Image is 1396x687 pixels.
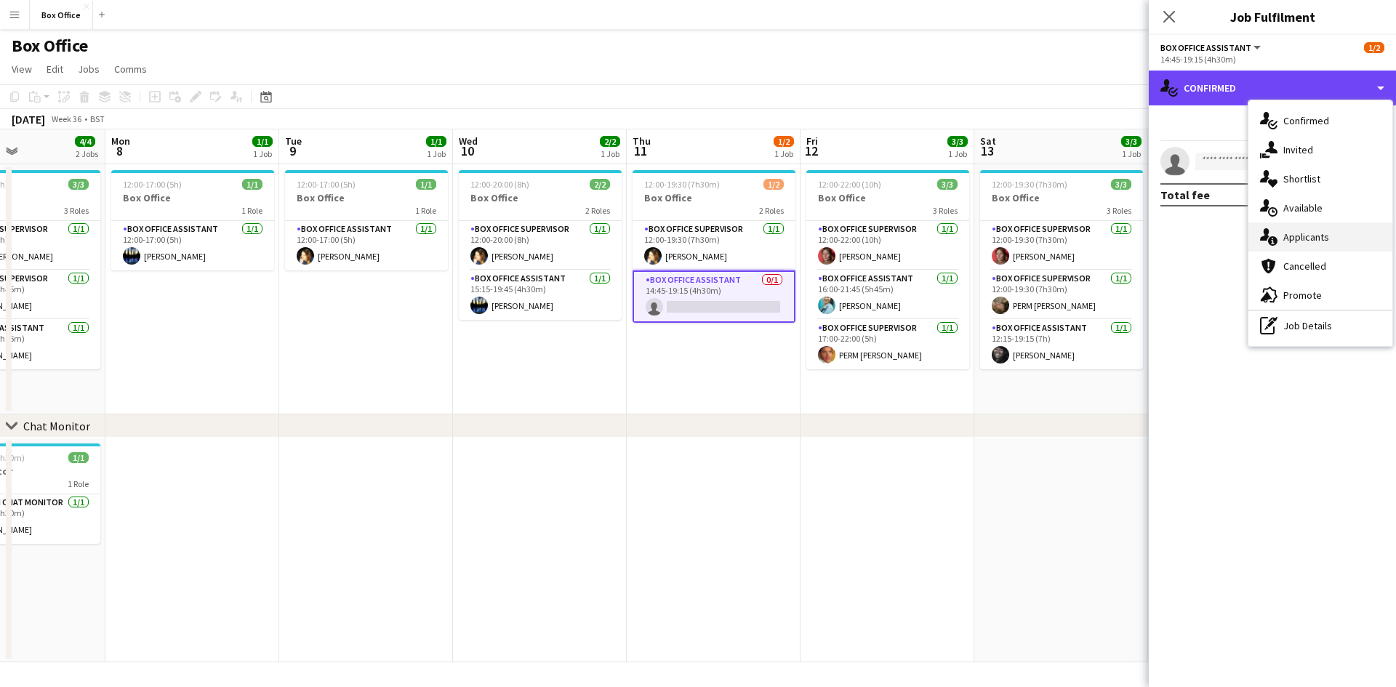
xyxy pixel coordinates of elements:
[68,179,89,190] span: 3/3
[633,191,795,204] h3: Box Office
[1248,252,1392,281] div: Cancelled
[630,142,651,159] span: 11
[64,205,89,216] span: 3 Roles
[806,134,818,148] span: Fri
[470,179,529,190] span: 12:00-20:00 (8h)
[111,134,130,148] span: Mon
[1160,54,1384,65] div: 14:45-19:15 (4h30m)
[459,170,622,320] app-job-card: 12:00-20:00 (8h)2/2Box Office2 RolesBox Office Supervisor1/112:00-20:00 (8h)[PERSON_NAME]Box Offi...
[72,60,105,79] a: Jobs
[76,148,98,159] div: 2 Jobs
[633,221,795,270] app-card-role: Box Office Supervisor1/112:00-19:30 (7h30m)[PERSON_NAME]
[1248,222,1392,252] div: Applicants
[111,170,274,270] app-job-card: 12:00-17:00 (5h)1/1Box Office1 RoleBox Office Assistant1/112:00-17:00 (5h)[PERSON_NAME]
[818,179,881,190] span: 12:00-22:00 (10h)
[980,221,1143,270] app-card-role: Box Office Supervisor1/112:00-19:30 (7h30m)[PERSON_NAME]
[285,134,302,148] span: Tue
[111,221,274,270] app-card-role: Box Office Assistant1/112:00-17:00 (5h)[PERSON_NAME]
[123,179,182,190] span: 12:00-17:00 (5h)
[426,136,446,147] span: 1/1
[47,63,63,76] span: Edit
[23,419,90,433] div: Chat Monitor
[1160,188,1210,202] div: Total fee
[1122,148,1141,159] div: 1 Job
[109,142,130,159] span: 8
[978,142,996,159] span: 13
[1248,106,1392,135] div: Confirmed
[633,270,795,323] app-card-role: Box Office Assistant0/114:45-19:15 (4h30m)
[1111,179,1131,190] span: 3/3
[90,113,105,124] div: BST
[601,148,619,159] div: 1 Job
[804,142,818,159] span: 12
[12,63,32,76] span: View
[78,63,100,76] span: Jobs
[644,179,720,190] span: 12:00-19:30 (7h30m)
[980,170,1143,369] app-job-card: 12:00-19:30 (7h30m)3/3Box Office3 RolesBox Office Supervisor1/112:00-19:30 (7h30m)[PERSON_NAME]Bo...
[980,270,1143,320] app-card-role: Box Office Supervisor1/112:00-19:30 (7h30m)PERM [PERSON_NAME]
[459,191,622,204] h3: Box Office
[763,179,784,190] span: 1/2
[806,221,969,270] app-card-role: Box Office Supervisor1/112:00-22:00 (10h)[PERSON_NAME]
[1248,164,1392,193] div: Shortlist
[980,191,1143,204] h3: Box Office
[1121,136,1142,147] span: 3/3
[600,136,620,147] span: 2/2
[1248,193,1392,222] div: Available
[759,205,784,216] span: 2 Roles
[1107,205,1131,216] span: 3 Roles
[1160,42,1263,53] button: Box Office Assistant
[48,113,84,124] span: Week 36
[947,136,968,147] span: 3/3
[285,221,448,270] app-card-role: Box Office Assistant1/112:00-17:00 (5h)[PERSON_NAME]
[633,170,795,323] app-job-card: 12:00-19:30 (7h30m)1/2Box Office2 RolesBox Office Supervisor1/112:00-19:30 (7h30m)[PERSON_NAME]Bo...
[633,134,651,148] span: Thu
[12,112,45,126] div: [DATE]
[459,134,478,148] span: Wed
[415,205,436,216] span: 1 Role
[1149,71,1396,105] div: Confirmed
[283,142,302,159] span: 9
[68,478,89,489] span: 1 Role
[253,148,272,159] div: 1 Job
[30,1,93,29] button: Box Office
[948,148,967,159] div: 1 Job
[1248,135,1392,164] div: Invited
[242,179,262,190] span: 1/1
[241,205,262,216] span: 1 Role
[111,191,274,204] h3: Box Office
[297,179,356,190] span: 12:00-17:00 (5h)
[459,221,622,270] app-card-role: Box Office Supervisor1/112:00-20:00 (8h)[PERSON_NAME]
[933,205,958,216] span: 3 Roles
[585,205,610,216] span: 2 Roles
[937,179,958,190] span: 3/3
[427,148,446,159] div: 1 Job
[285,191,448,204] h3: Box Office
[416,179,436,190] span: 1/1
[114,63,147,76] span: Comms
[774,136,794,147] span: 1/2
[590,179,610,190] span: 2/2
[1160,42,1251,53] span: Box Office Assistant
[459,270,622,320] app-card-role: Box Office Assistant1/115:15-19:45 (4h30m)[PERSON_NAME]
[806,170,969,369] app-job-card: 12:00-22:00 (10h)3/3Box Office3 RolesBox Office Supervisor1/112:00-22:00 (10h)[PERSON_NAME]Box Of...
[806,191,969,204] h3: Box Office
[6,60,38,79] a: View
[980,134,996,148] span: Sat
[457,142,478,159] span: 10
[75,136,95,147] span: 4/4
[252,136,273,147] span: 1/1
[774,148,793,159] div: 1 Job
[1364,42,1384,53] span: 1/2
[68,452,89,463] span: 1/1
[806,320,969,369] app-card-role: Box Office Supervisor1/117:00-22:00 (5h)PERM [PERSON_NAME]
[41,60,69,79] a: Edit
[285,170,448,270] app-job-card: 12:00-17:00 (5h)1/1Box Office1 RoleBox Office Assistant1/112:00-17:00 (5h)[PERSON_NAME]
[12,35,88,57] h1: Box Office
